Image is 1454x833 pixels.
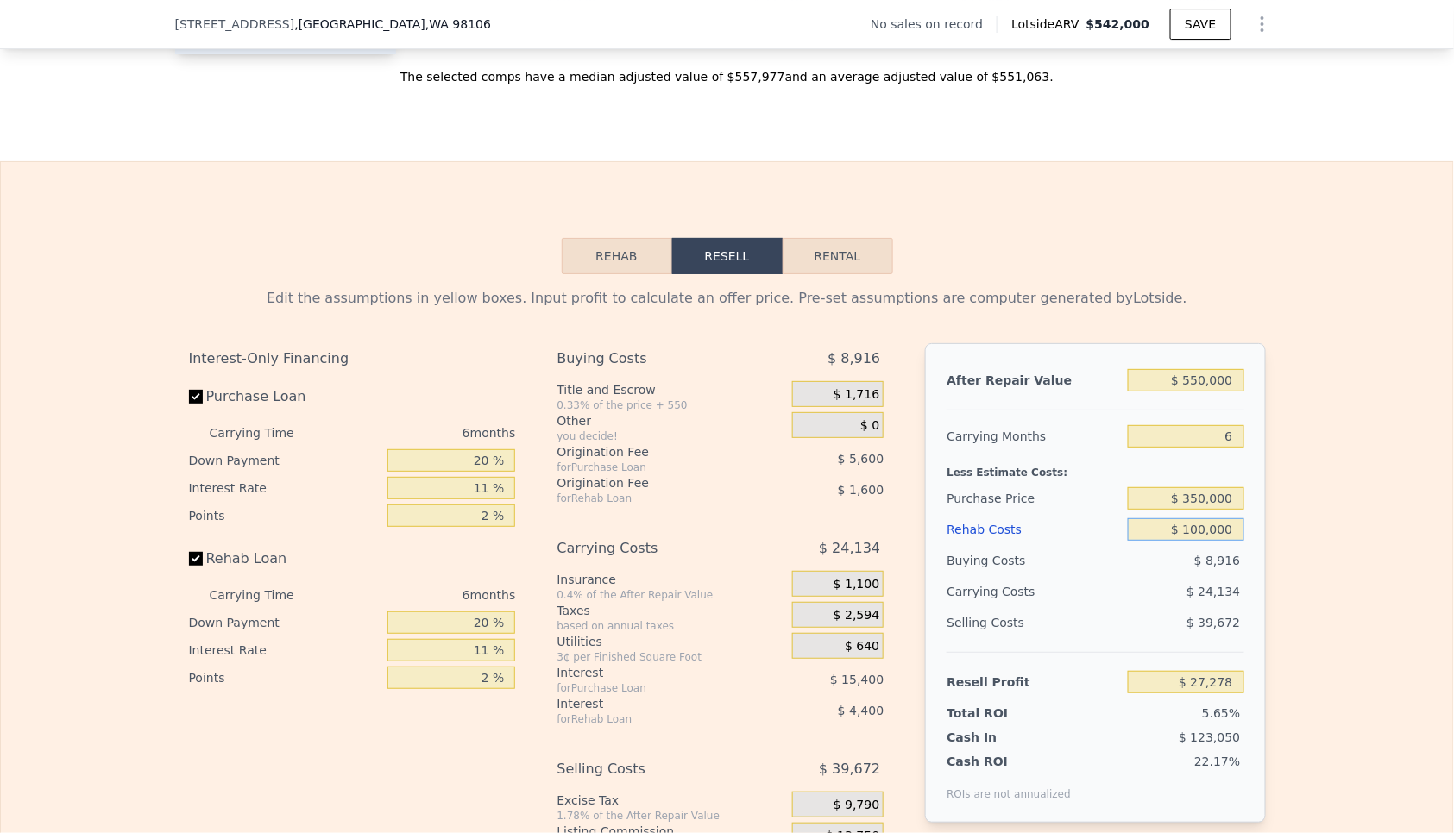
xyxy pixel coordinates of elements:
span: $ 1,716 [834,387,879,403]
div: Interest Rate [189,636,381,664]
div: Selling Costs [947,607,1121,638]
div: After Repair Value [947,365,1121,396]
div: Carrying Time [210,581,322,609]
div: Selling Costs [557,754,749,785]
div: for Rehab Loan [557,492,749,505]
div: 0.33% of the price + 550 [557,398,785,412]
div: Interest-Only Financing [189,343,516,374]
span: [STREET_ADDRESS] [175,16,295,33]
div: The selected comps have a median adjusted value of $557,977 and an average adjusted value of $551... [175,54,1280,85]
span: $ 0 [860,418,879,434]
div: No sales on record [871,16,997,33]
div: Interest Rate [189,474,381,502]
div: you decide! [557,429,785,443]
div: Excise Tax [557,792,785,809]
div: 1.78% of the After Repair Value [557,809,785,823]
span: $ 24,134 [1186,585,1240,598]
button: Resell [672,238,783,274]
div: Origination Fee [557,474,749,492]
button: SAVE [1170,9,1231,40]
span: , WA 98106 [425,17,491,31]
span: $ 9,790 [834,798,879,813]
div: Total ROI [947,705,1054,722]
span: Lotside ARV [1011,16,1086,33]
div: Other [557,412,785,429]
div: Carrying Costs [947,576,1054,607]
button: Show Options [1245,7,1280,41]
span: $ 8,916 [828,343,880,374]
div: ROIs are not annualized [947,770,1071,801]
span: $ 24,134 [819,533,880,564]
div: 6 months [329,419,516,447]
div: 0.4% of the After Repair Value [557,588,785,602]
div: Taxes [557,602,785,619]
div: Resell Profit [947,667,1121,698]
span: $542,000 [1086,17,1150,31]
label: Purchase Loan [189,381,381,412]
span: $ 5,600 [838,452,884,466]
div: Title and Escrow [557,381,785,398]
span: $ 4,400 [838,704,884,717]
span: $ 1,100 [834,577,879,592]
div: 6 months [329,581,516,609]
div: Points [189,664,381,692]
button: Rental [783,238,893,274]
div: for Purchase Loan [557,681,749,695]
button: Rehab [562,238,672,274]
div: Cash In [947,729,1054,746]
div: Less Estimate Costs: [947,452,1243,483]
div: Buying Costs [557,343,749,374]
div: Utilities [557,633,785,650]
div: for Purchase Loan [557,460,749,474]
div: Interest [557,664,749,681]
div: based on annual taxes [557,619,785,633]
span: $ 123,050 [1179,730,1240,744]
span: $ 15,400 [830,673,884,686]
div: Insurance [557,571,785,588]
div: Purchase Price [947,483,1121,514]
div: 3¢ per Finished Square Foot [557,650,785,664]
span: $ 39,672 [819,754,880,785]
span: $ 1,600 [838,483,884,497]
span: $ 8,916 [1194,554,1240,567]
span: $ 640 [845,639,879,654]
div: Origination Fee [557,443,749,460]
div: for Rehab Loan [557,712,749,726]
div: Interest [557,695,749,712]
div: Carrying Costs [557,533,749,564]
span: $ 2,594 [834,608,879,623]
input: Purchase Loan [189,390,203,404]
div: Carrying Months [947,421,1121,452]
div: Down Payment [189,447,381,474]
span: 22.17% [1194,755,1240,768]
div: Edit the assumptions in yellow boxes. Input profit to calculate an offer price. Pre-set assumptio... [189,288,1266,309]
div: Rehab Costs [947,514,1121,545]
div: Buying Costs [947,545,1121,576]
input: Rehab Loan [189,552,203,566]
label: Rehab Loan [189,543,381,574]
div: Cash ROI [947,753,1071,770]
div: Down Payment [189,609,381,636]
div: Points [189,502,381,529]
span: $ 39,672 [1186,616,1240,629]
span: 5.65% [1202,706,1240,720]
div: Carrying Time [210,419,322,447]
span: , [GEOGRAPHIC_DATA] [294,16,491,33]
